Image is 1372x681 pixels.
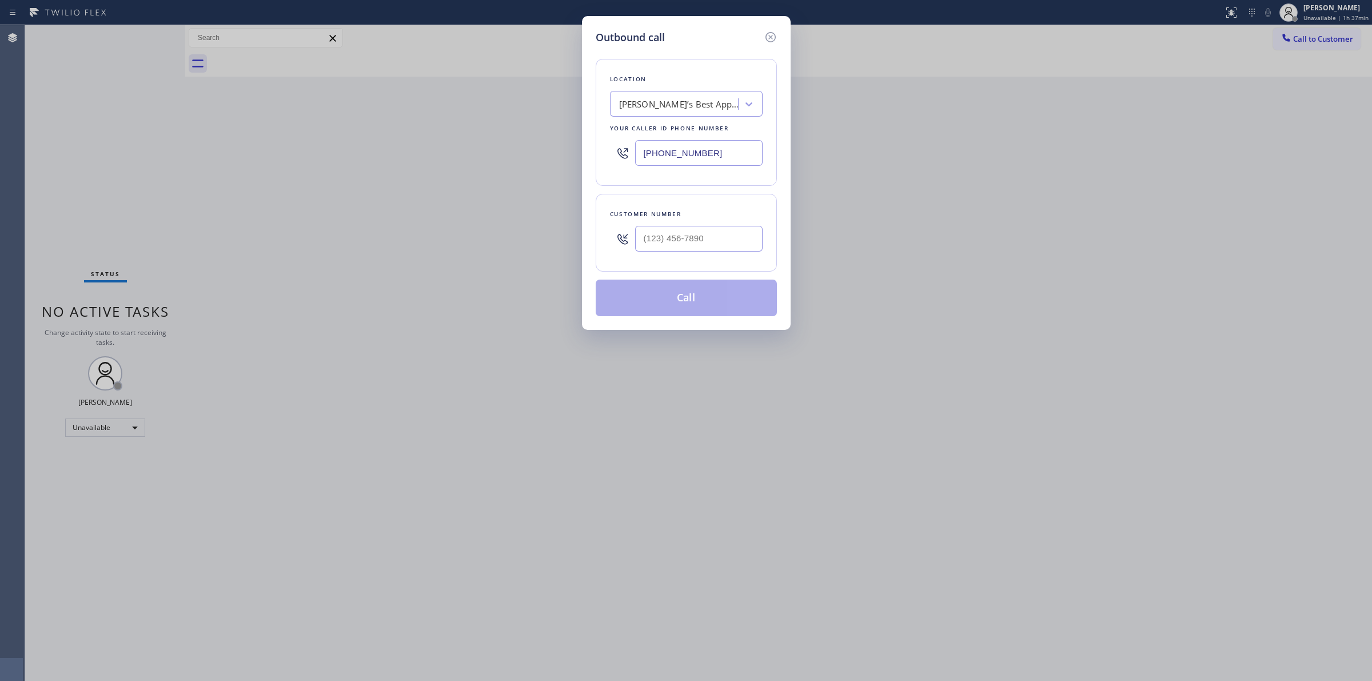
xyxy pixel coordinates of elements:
[635,226,763,252] input: (123) 456-7890
[596,280,777,316] button: Call
[635,140,763,166] input: (123) 456-7890
[610,122,763,134] div: Your caller id phone number
[619,98,739,111] div: [PERSON_NAME]’s Best Appliance Service
[610,73,763,85] div: Location
[610,208,763,220] div: Customer number
[596,30,665,45] h5: Outbound call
